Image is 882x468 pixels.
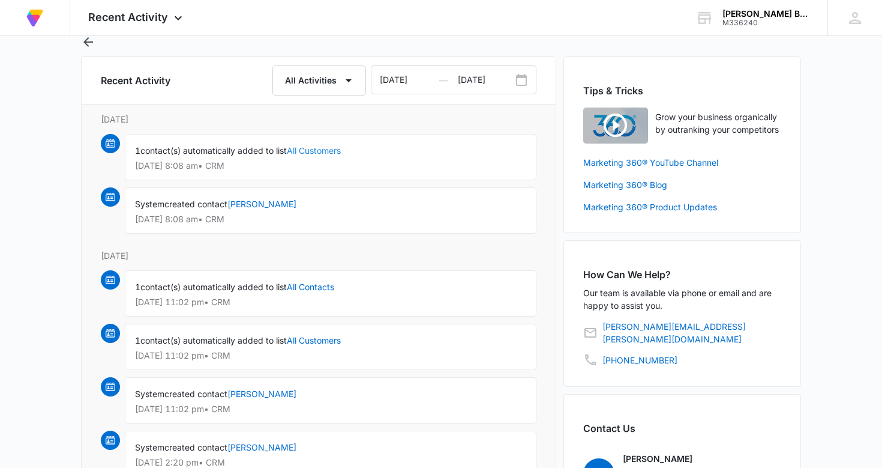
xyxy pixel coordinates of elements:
p: [DATE] 11:02 pm • CRM [135,298,526,306]
span: created contact [164,199,227,209]
div: account id [722,19,810,27]
span: created contact [164,389,227,399]
input: Date Range From [371,66,458,94]
input: Date Range To [458,66,536,94]
span: contact(s) automatically added to list [140,145,287,156]
p: [PERSON_NAME] [623,452,692,465]
p: [DATE] 8:08 am • CRM [135,215,526,223]
a: [PHONE_NUMBER] [602,354,677,366]
a: [PERSON_NAME][EMAIL_ADDRESS][PERSON_NAME][DOMAIN_NAME] [602,320,781,345]
h2: Contact Us [583,421,781,436]
span: System [135,199,164,209]
a: Marketing 360® Product Updates [583,201,781,213]
a: Marketing 360® Blog [583,178,781,191]
span: 1 [135,335,140,345]
span: System [135,389,164,399]
span: System [135,442,164,452]
h2: How Can We Help? [583,267,781,282]
span: Recent Activity [88,11,168,23]
p: [DATE] [101,249,536,262]
p: [DATE] 8:08 am • CRM [135,162,526,170]
p: [DATE] 11:02 pm • CRM [135,351,526,360]
span: 1 [135,145,140,156]
h2: Tips & Tricks [583,84,781,98]
h6: Recent Activity [101,73,170,88]
span: created contact [164,442,227,452]
p: [DATE] 11:02 pm • CRM [135,405,526,413]
span: — [439,66,448,95]
p: [DATE] 2:20 pm • CRM [135,458,526,467]
a: All Customers [287,145,341,156]
a: All Contacts [287,282,334,292]
button: All Activities [272,65,366,96]
a: All Customers [287,335,341,345]
a: [PERSON_NAME] [227,199,296,209]
img: Volusion [24,7,46,29]
p: Our team is available via phone or email and are happy to assist you. [583,287,781,312]
a: [PERSON_NAME] [227,389,296,399]
span: 1 [135,282,140,292]
div: account name [722,9,810,19]
span: contact(s) automatically added to list [140,282,287,292]
img: Quick Overview Video [583,108,648,144]
span: contact(s) automatically added to list [140,335,287,345]
p: Grow your business organically by outranking your competitors [655,111,781,136]
a: Marketing 360® YouTube Channel [583,156,781,169]
p: [DATE] [101,113,536,126]
a: [PERSON_NAME] [227,442,296,452]
div: Date Range Input Group [371,65,536,94]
